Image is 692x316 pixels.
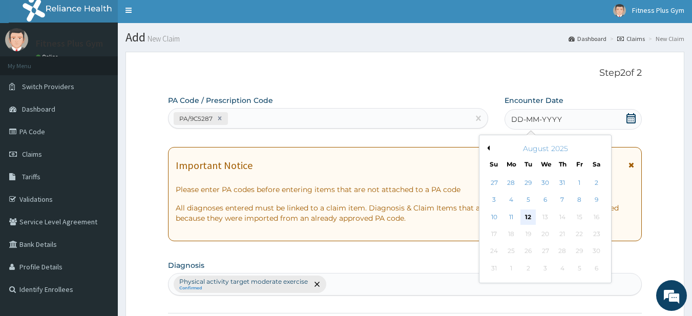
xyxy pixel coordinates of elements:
[521,175,536,191] div: Choose Tuesday, July 29th, 2025
[521,193,536,208] div: Choose Tuesday, August 5th, 2025
[589,244,604,259] div: Not available Saturday, August 30th, 2025
[36,39,103,48] p: Fitness Plus Gym
[511,114,562,124] span: DD-MM-YYYY
[486,175,605,277] div: month 2025-08
[168,5,193,30] div: Minimize live chat window
[22,82,74,91] span: Switch Providers
[589,193,604,208] div: Choose Saturday, August 9th, 2025
[569,34,606,43] a: Dashboard
[176,184,635,195] p: Please enter PA codes before entering items that are not attached to a PA code
[646,34,684,43] li: New Claim
[572,261,587,276] div: Not available Friday, September 5th, 2025
[555,175,570,191] div: Choose Thursday, July 31st, 2025
[555,193,570,208] div: Choose Thursday, August 7th, 2025
[555,226,570,242] div: Not available Thursday, August 21st, 2025
[505,95,563,106] label: Encounter Date
[613,4,626,17] img: User Image
[558,160,567,168] div: Th
[507,160,515,168] div: Mo
[572,226,587,242] div: Not available Friday, August 22nd, 2025
[504,209,519,225] div: Choose Monday, August 11th, 2025
[541,160,550,168] div: We
[19,51,41,77] img: d_794563401_company_1708531726252_794563401
[504,261,519,276] div: Not available Monday, September 1st, 2025
[176,203,635,223] p: All diagnoses entered must be linked to a claim item. Diagnosis & Claim Items that are visible bu...
[593,160,601,168] div: Sa
[168,260,204,270] label: Diagnosis
[589,226,604,242] div: Not available Saturday, August 23rd, 2025
[524,160,533,168] div: Tu
[487,193,502,208] div: Choose Sunday, August 3rd, 2025
[487,261,502,276] div: Not available Sunday, August 31st, 2025
[504,244,519,259] div: Not available Monday, August 25th, 2025
[484,143,607,154] div: August 2025
[5,28,28,51] img: User Image
[5,208,195,244] textarea: Type your message and hit 'Enter'
[632,6,684,15] span: Fitness Plus Gym
[617,34,645,43] a: Claims
[22,104,55,114] span: Dashboard
[176,160,253,171] h1: Important Notice
[538,193,553,208] div: Choose Wednesday, August 6th, 2025
[521,244,536,259] div: Not available Tuesday, August 26th, 2025
[589,261,604,276] div: Not available Saturday, September 6th, 2025
[555,244,570,259] div: Not available Thursday, August 28th, 2025
[176,113,214,124] div: PA/9C5287
[555,261,570,276] div: Not available Thursday, September 4th, 2025
[538,175,553,191] div: Choose Wednesday, July 30th, 2025
[487,226,502,242] div: Not available Sunday, August 17th, 2025
[572,244,587,259] div: Not available Friday, August 29th, 2025
[538,226,553,242] div: Not available Wednesday, August 20th, 2025
[487,244,502,259] div: Not available Sunday, August 24th, 2025
[487,209,502,225] div: Choose Sunday, August 10th, 2025
[36,53,60,60] a: Online
[572,193,587,208] div: Choose Friday, August 8th, 2025
[555,209,570,225] div: Not available Thursday, August 14th, 2025
[59,93,141,197] span: We're online!
[490,160,498,168] div: Su
[504,175,519,191] div: Choose Monday, July 28th, 2025
[22,150,42,159] span: Claims
[572,175,587,191] div: Choose Friday, August 1st, 2025
[538,209,553,225] div: Not available Wednesday, August 13th, 2025
[504,226,519,242] div: Not available Monday, August 18th, 2025
[168,95,273,106] label: PA Code / Prescription Code
[168,68,642,79] p: Step 2 of 2
[521,209,536,225] div: Choose Tuesday, August 12th, 2025
[125,31,684,44] h1: Add
[487,175,502,191] div: Choose Sunday, July 27th, 2025
[572,209,587,225] div: Not available Friday, August 15th, 2025
[538,261,553,276] div: Not available Wednesday, September 3rd, 2025
[521,226,536,242] div: Not available Tuesday, August 19th, 2025
[589,209,604,225] div: Not available Saturday, August 16th, 2025
[53,57,172,71] div: Chat with us now
[22,172,40,181] span: Tariffs
[485,145,490,151] button: Previous Month
[538,244,553,259] div: Not available Wednesday, August 27th, 2025
[521,261,536,276] div: Not available Tuesday, September 2nd, 2025
[575,160,584,168] div: Fr
[145,35,180,43] small: New Claim
[589,175,604,191] div: Choose Saturday, August 2nd, 2025
[504,193,519,208] div: Choose Monday, August 4th, 2025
